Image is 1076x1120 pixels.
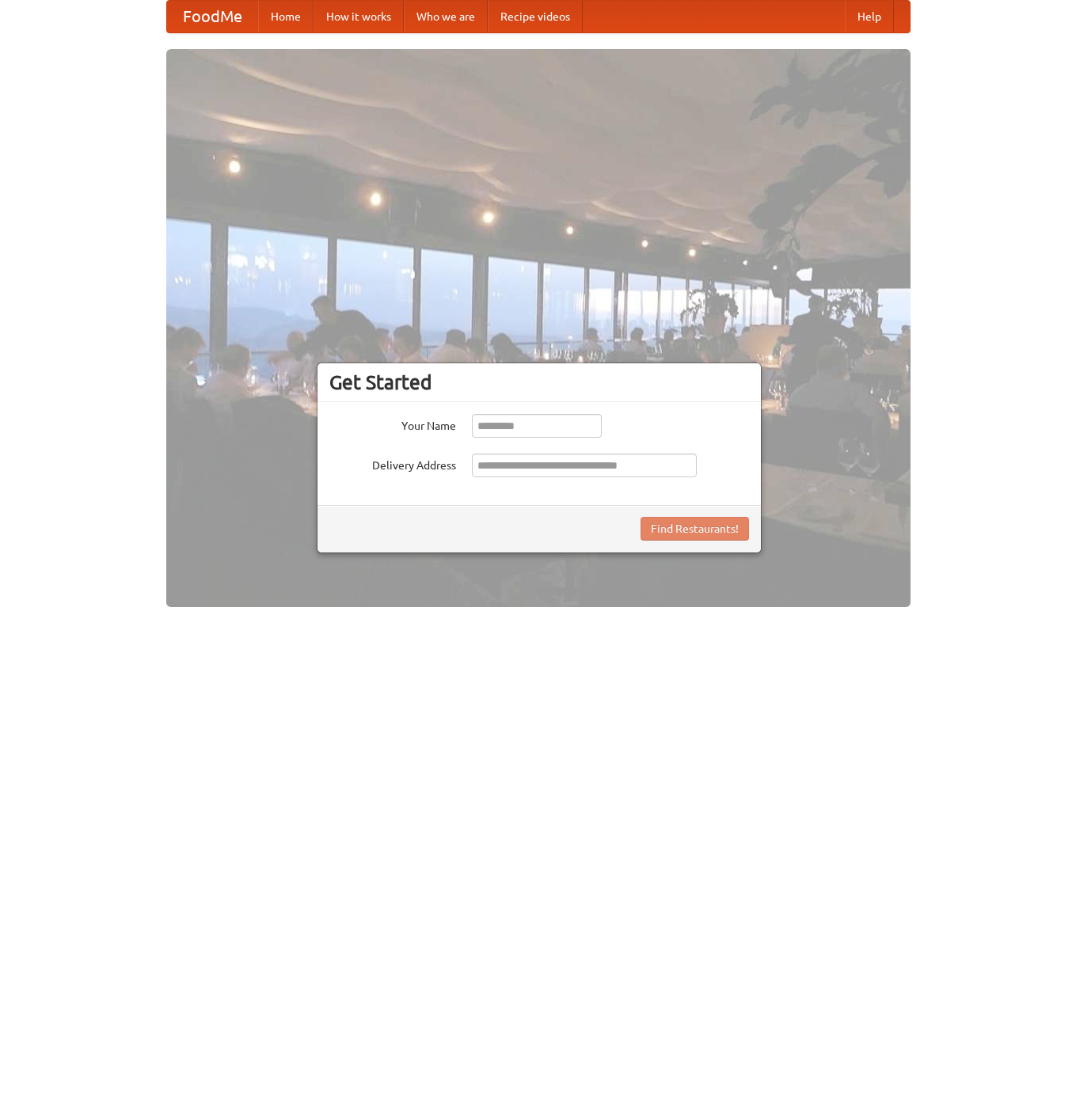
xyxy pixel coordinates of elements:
[329,370,749,394] h3: Get Started
[314,1,404,32] a: How it works
[641,517,749,541] button: Find Restaurants!
[329,454,456,473] label: Delivery Address
[167,1,258,32] a: FoodMe
[488,1,583,32] a: Recipe videos
[845,1,894,32] a: Help
[258,1,314,32] a: Home
[329,414,456,434] label: Your Name
[404,1,488,32] a: Who we are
